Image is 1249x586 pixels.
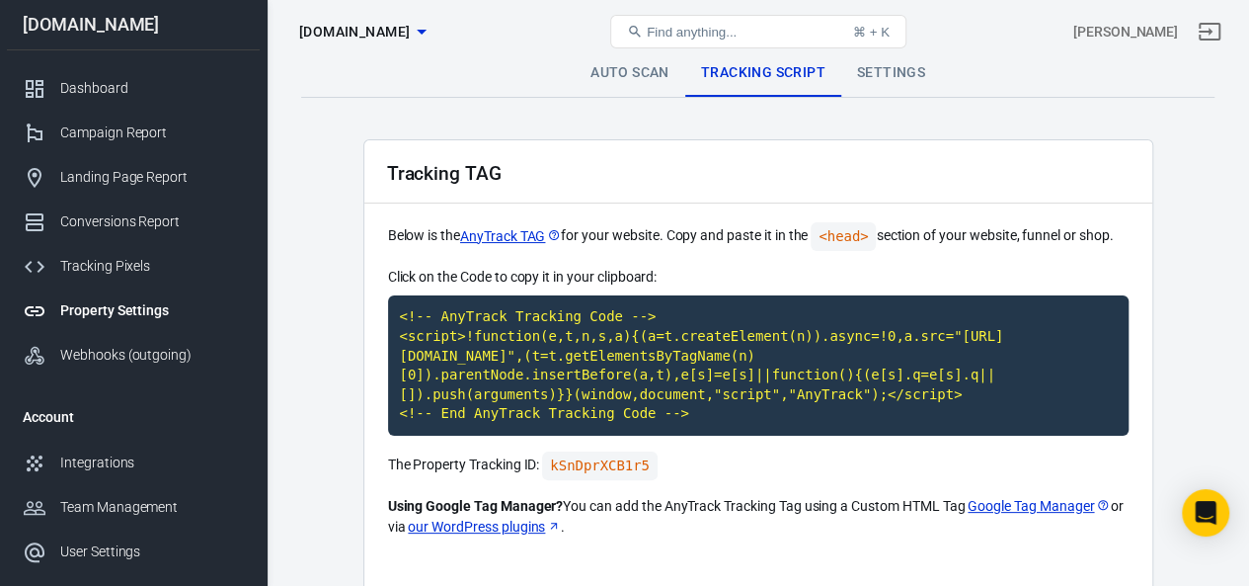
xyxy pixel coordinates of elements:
[7,393,260,441] li: Account
[1073,22,1178,42] div: Account id: 4Eae67Et
[7,200,260,244] a: Conversions Report
[685,49,841,97] a: Tracking Script
[7,66,260,111] a: Dashboard
[60,78,244,99] div: Dashboard
[575,49,685,97] a: Auto Scan
[388,295,1129,436] code: Click to copy
[7,111,260,155] a: Campaign Report
[60,256,244,277] div: Tracking Pixels
[299,20,410,44] span: chrisgmorrison.com
[408,517,561,538] a: our WordPress plugins
[388,498,564,514] strong: Using Google Tag Manager?
[811,222,876,251] code: <head>
[60,123,244,143] div: Campaign Report
[7,289,260,333] a: Property Settings
[460,226,561,247] a: AnyTrack TAG
[388,452,1129,480] p: The Property Tracking ID:
[7,244,260,289] a: Tracking Pixels
[60,542,244,562] div: User Settings
[388,267,1129,288] p: Click on the Code to copy it in your clipboard:
[7,530,260,574] a: User Settings
[7,155,260,200] a: Landing Page Report
[1182,489,1229,537] div: Open Intercom Messenger
[60,497,244,518] div: Team Management
[841,49,941,97] a: Settings
[388,496,1129,538] p: You can add the AnyTrack Tracking Tag using a Custom HTML Tag or via .
[60,167,244,188] div: Landing Page Report
[387,163,502,184] h2: Tracking TAG
[647,25,737,40] span: Find anything...
[1186,8,1233,55] a: Sign out
[7,485,260,530] a: Team Management
[610,15,906,48] button: Find anything...⌘ + K
[7,16,260,34] div: [DOMAIN_NAME]
[60,300,244,321] div: Property Settings
[853,25,890,40] div: ⌘ + K
[7,333,260,377] a: Webhooks (outgoing)
[60,345,244,366] div: Webhooks (outgoing)
[968,496,1110,517] a: Google Tag Manager
[60,453,244,473] div: Integrations
[388,222,1129,251] p: Below is the for your website. Copy and paste it in the section of your website, funnel or shop.
[7,441,260,485] a: Integrations
[291,14,433,50] button: [DOMAIN_NAME]
[60,211,244,232] div: Conversions Report
[542,452,658,480] code: Click to copy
